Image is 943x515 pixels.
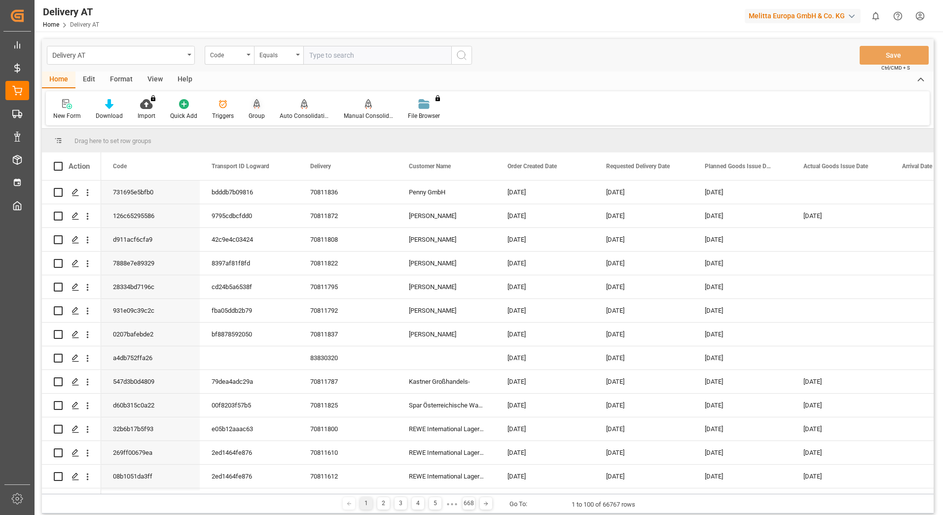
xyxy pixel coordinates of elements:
div: Edit [75,72,103,88]
div: [DATE] [594,488,693,512]
div: [DATE] [496,370,594,393]
div: [DATE] [594,370,693,393]
div: Press SPACE to select this row. [42,323,101,346]
div: 83830320 [298,346,397,369]
div: a4db752ffa26 [101,346,200,369]
div: [DATE] [792,204,890,227]
div: Help [170,72,200,88]
div: [DATE] [594,252,693,275]
div: [DATE] [594,181,693,204]
span: Planned Goods Issue Date [705,163,771,170]
div: Manual Consolidation [344,111,393,120]
div: Format [103,72,140,88]
div: Auto Consolidation [280,111,329,120]
div: 931e09c39c2c [101,299,200,322]
span: Actual Goods Issue Date [803,163,868,170]
div: 7888e7e89329 [101,252,200,275]
div: e05b12aaac63 [200,417,298,441]
div: fba05ddb2b79 [200,299,298,322]
div: Press SPACE to select this row. [42,417,101,441]
div: 8397af81f8fd [200,252,298,275]
div: [DATE] [693,299,792,322]
div: [DATE] [496,299,594,322]
span: Transport ID Logward [212,163,269,170]
a: Home [43,21,59,28]
div: [DATE] [693,275,792,298]
div: [DATE] [693,488,792,512]
div: 9795cdbcfdd0 [200,204,298,227]
div: Delivery AT [43,4,99,19]
div: 2ed1464fe876 [200,465,298,488]
div: [DATE] [496,228,594,251]
button: Save [860,46,929,65]
div: [PERSON_NAME] [397,252,496,275]
button: search button [451,46,472,65]
div: Equals [259,48,293,60]
div: 70811825 [298,394,397,417]
div: 2 [377,497,390,510]
div: Press SPACE to select this row. [42,488,101,512]
div: 0207bafebde2 [101,323,200,346]
div: Press SPACE to select this row. [42,299,101,323]
span: Ctrl/CMD + S [881,64,910,72]
div: 547d3b0d4809 [101,370,200,393]
div: Press SPACE to select this row. [42,252,101,275]
span: Delivery [310,163,331,170]
div: Download [96,111,123,120]
div: Press SPACE to select this row. [42,394,101,417]
div: 70811836 [298,181,397,204]
div: 269ff00679ea [101,441,200,464]
div: 70811872 [298,204,397,227]
div: [DATE] [496,346,594,369]
div: [DATE] [496,394,594,417]
div: ● ● ● [446,500,457,508]
div: Spar Österreichische Waren- [397,394,496,417]
div: Press SPACE to select this row. [42,275,101,299]
div: [DATE] [693,252,792,275]
div: [DATE] [693,441,792,464]
div: d1bb5e45a3a0 [200,488,298,512]
div: d911acf6cfa9 [101,228,200,251]
div: New Form [53,111,81,120]
div: [DATE] [496,417,594,441]
button: Melitta Europa GmbH & Co. KG [745,6,865,25]
div: [DATE] [496,465,594,488]
button: open menu [47,46,195,65]
div: Kastner Großhandels- [397,370,496,393]
div: [DATE] [594,346,693,369]
div: Press SPACE to select this row. [42,346,101,370]
div: REWE International Lager- und [397,417,496,441]
div: [PERSON_NAME] [397,204,496,227]
div: [DATE] [496,252,594,275]
div: [DATE] [496,323,594,346]
div: [PERSON_NAME] [397,275,496,298]
div: [DATE] [496,441,594,464]
div: [DATE] [792,417,890,441]
div: [DATE] [792,370,890,393]
div: 70811800 [298,417,397,441]
div: 5 [429,497,441,510]
input: Type to search [303,46,451,65]
div: [DATE] [693,465,792,488]
div: 70811792 [298,299,397,322]
div: [DATE] [792,441,890,464]
div: [DATE] [792,488,890,512]
div: 70811795 [298,275,397,298]
div: Melitta Europa GmbH & Co. KG [745,9,861,23]
div: Code [210,48,244,60]
div: [DATE] [693,181,792,204]
div: 731695e5bfb0 [101,181,200,204]
div: Delivery AT [52,48,184,61]
div: [DATE] [594,441,693,464]
div: [DATE] [792,394,890,417]
div: [DATE] [496,181,594,204]
div: 70811837 [298,323,397,346]
div: Press SPACE to select this row. [42,441,101,465]
button: open menu [254,46,303,65]
span: Drag here to set row groups [74,137,151,145]
span: Code [113,163,127,170]
div: [DATE] [496,488,594,512]
div: [DATE] [594,394,693,417]
div: 1 [360,497,372,510]
div: 4 [412,497,424,510]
